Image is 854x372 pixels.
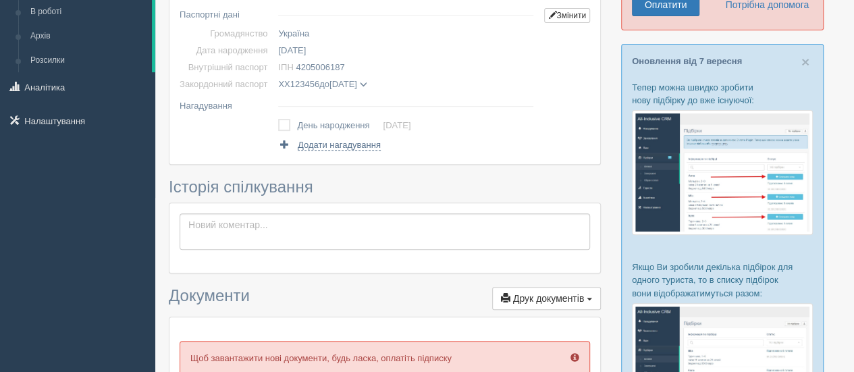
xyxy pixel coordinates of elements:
[297,116,383,135] td: День народження
[296,62,344,72] span: 4205006187
[513,293,584,304] span: Друк документів
[278,79,319,89] span: XX123456
[632,56,742,66] a: Оновлення від 7 вересня
[632,110,813,235] img: %D0%BF%D1%96%D0%B4%D0%B1%D1%96%D1%80%D0%BA%D0%B0-%D1%82%D1%83%D1%80%D0%B8%D1%81%D1%82%D1%83-%D1%8...
[180,76,273,92] td: Закордонний паспорт
[278,62,293,72] span: ІПН
[278,79,367,89] span: до
[801,54,809,70] span: ×
[24,24,152,49] a: Архів
[180,92,273,114] td: Нагадування
[273,25,539,42] td: Україна
[278,138,380,151] a: Додати нагадування
[632,261,813,299] p: Якщо Ви зробили декілька підбірок для одного туриста, то в списку підбірок вони відображатимуться...
[544,8,590,23] a: Змінити
[801,55,809,69] button: Close
[180,25,273,42] td: Громадянство
[383,120,410,130] a: [DATE]
[632,81,813,107] p: Тепер можна швидко зробити нову підбірку до вже існуючої:
[180,59,273,76] td: Внутрішній паспорт
[298,140,381,151] span: Додати нагадування
[278,45,306,55] span: [DATE]
[180,42,273,59] td: Дата народження
[329,79,357,89] span: [DATE]
[180,1,273,25] td: Паспортні дані
[24,49,152,73] a: Розсилки
[169,287,601,310] h3: Документи
[169,178,601,196] h3: Історія спілкування
[492,287,601,310] button: Друк документів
